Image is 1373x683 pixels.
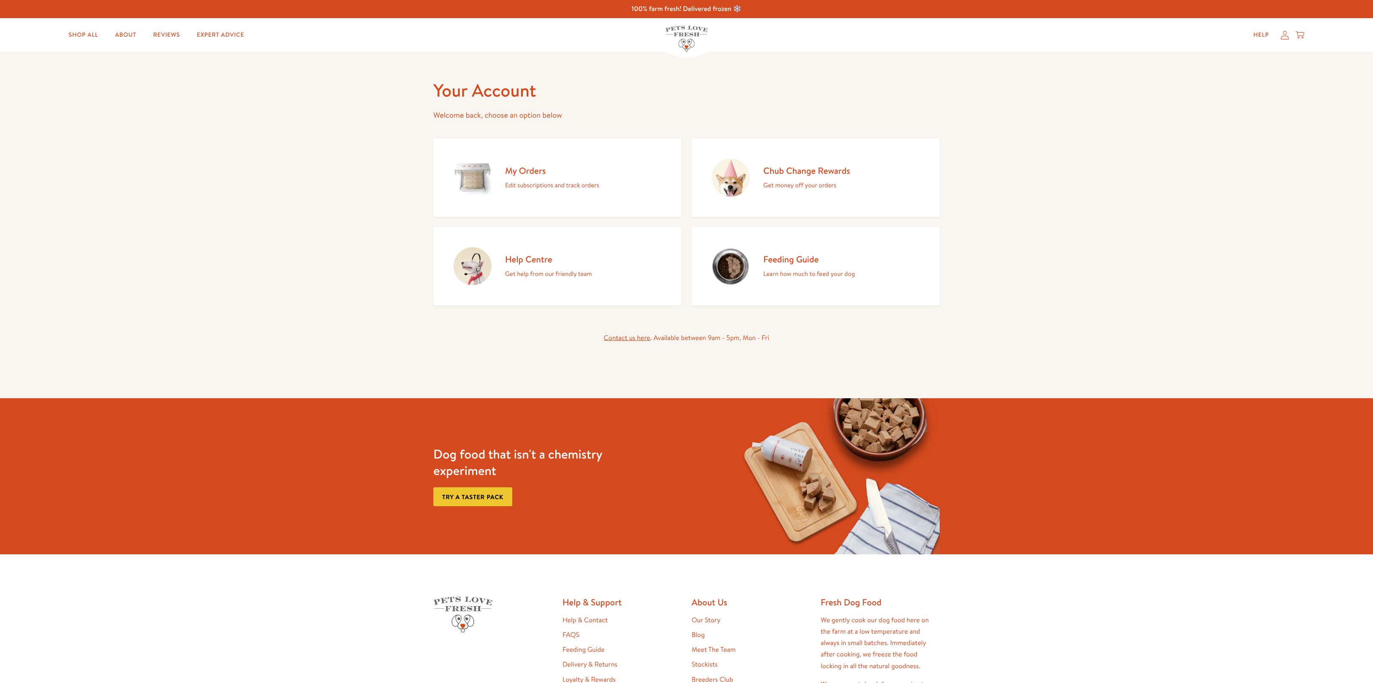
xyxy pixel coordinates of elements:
a: Help & Contact [562,616,608,625]
a: Meet The Team [692,645,735,654]
a: Shop All [62,27,105,43]
a: Try a taster pack [433,487,512,506]
a: Blog [692,630,705,640]
h2: My Orders [505,165,599,176]
h2: Feeding Guide [763,254,855,265]
h2: About Us [692,597,811,608]
a: Feeding Guide [562,645,605,654]
p: Learn how much to feed your dog [763,268,855,279]
p: Edit subscriptions and track orders [505,180,599,191]
a: Stockists [692,660,718,669]
a: Contact us here [604,333,650,343]
h2: Help & Support [562,597,681,608]
a: Our Story [692,616,721,625]
a: Chub Change Rewards Get money off your orders [692,138,940,217]
a: Reviews [146,27,186,43]
a: Delivery & Returns [562,660,617,669]
a: About [108,27,143,43]
h3: Dog food that isn't a chemistry experiment [433,446,641,479]
p: Welcome back, choose an option below [433,109,940,122]
h2: Chub Change Rewards [763,165,850,176]
h2: Fresh Dog Food [821,597,940,608]
img: Pets Love Fresh [433,597,492,632]
a: Expert Advice [190,27,251,43]
div: . Available between 9am - 5pm, Mon - Fri [433,332,940,344]
a: Feeding Guide Learn how much to feed your dog [692,227,940,305]
a: Help Centre Get help from our friendly team [433,227,681,305]
img: Pets Love Fresh [665,26,708,51]
a: My Orders Edit subscriptions and track orders [433,138,681,217]
p: Get help from our friendly team [505,268,592,279]
p: We gently cook our dog food here on the farm at a low temperature and always in small batches. Im... [821,615,940,672]
a: FAQS [562,630,579,640]
img: Fussy [732,398,940,554]
h1: Your Account [433,79,940,102]
a: Help [1247,27,1276,43]
p: Get money off your orders [763,180,850,191]
h2: Help Centre [505,254,592,265]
